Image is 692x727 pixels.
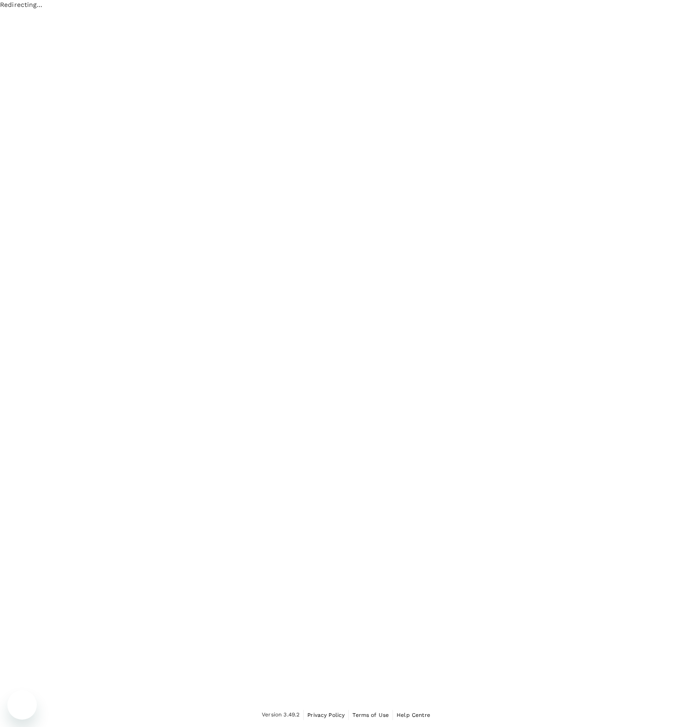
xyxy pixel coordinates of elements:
[262,710,300,720] span: Version 3.49.2
[7,690,37,720] iframe: Button to launch messaging window
[352,710,389,720] a: Terms of Use
[397,710,430,720] a: Help Centre
[397,712,430,718] span: Help Centre
[307,710,345,720] a: Privacy Policy
[307,712,345,718] span: Privacy Policy
[352,712,389,718] span: Terms of Use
